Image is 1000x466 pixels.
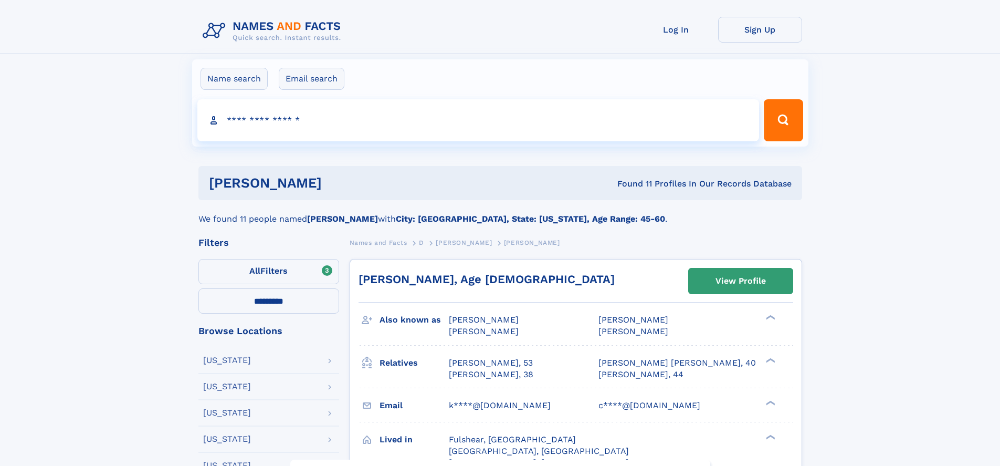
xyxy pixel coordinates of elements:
[763,357,776,364] div: ❯
[449,369,533,380] a: [PERSON_NAME], 38
[449,446,629,456] span: [GEOGRAPHIC_DATA], [GEOGRAPHIC_DATA]
[598,369,683,380] a: [PERSON_NAME], 44
[763,314,776,321] div: ❯
[359,273,615,286] a: [PERSON_NAME], Age [DEMOGRAPHIC_DATA]
[203,356,251,365] div: [US_STATE]
[419,236,424,249] a: D
[598,315,668,325] span: [PERSON_NAME]
[449,315,519,325] span: [PERSON_NAME]
[198,259,339,284] label: Filters
[307,214,378,224] b: [PERSON_NAME]
[504,239,560,246] span: [PERSON_NAME]
[764,99,803,141] button: Search Button
[419,239,424,246] span: D
[203,382,251,391] div: [US_STATE]
[718,17,802,43] a: Sign Up
[380,311,449,329] h3: Also known as
[198,326,339,336] div: Browse Locations
[689,268,793,294] a: View Profile
[203,435,251,443] div: [US_STATE]
[715,269,766,293] div: View Profile
[249,266,260,276] span: All
[634,17,718,43] a: Log In
[449,326,519,336] span: [PERSON_NAME]
[469,178,792,190] div: Found 11 Profiles In Our Records Database
[279,68,344,90] label: Email search
[197,99,760,141] input: search input
[449,357,533,369] a: [PERSON_NAME], 53
[436,236,492,249] a: [PERSON_NAME]
[598,357,756,369] a: [PERSON_NAME] [PERSON_NAME], 40
[449,434,576,444] span: Fulshear, [GEOGRAPHIC_DATA]
[201,68,268,90] label: Name search
[436,239,492,246] span: [PERSON_NAME]
[763,433,776,440] div: ❯
[380,354,449,372] h3: Relatives
[598,326,668,336] span: [PERSON_NAME]
[396,214,665,224] b: City: [GEOGRAPHIC_DATA], State: [US_STATE], Age Range: 45-60
[350,236,407,249] a: Names and Facts
[209,177,470,190] h1: [PERSON_NAME]
[198,238,339,247] div: Filters
[763,399,776,406] div: ❯
[203,409,251,417] div: [US_STATE]
[380,397,449,415] h3: Email
[380,431,449,449] h3: Lived in
[198,17,350,45] img: Logo Names and Facts
[198,200,802,225] div: We found 11 people named with .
